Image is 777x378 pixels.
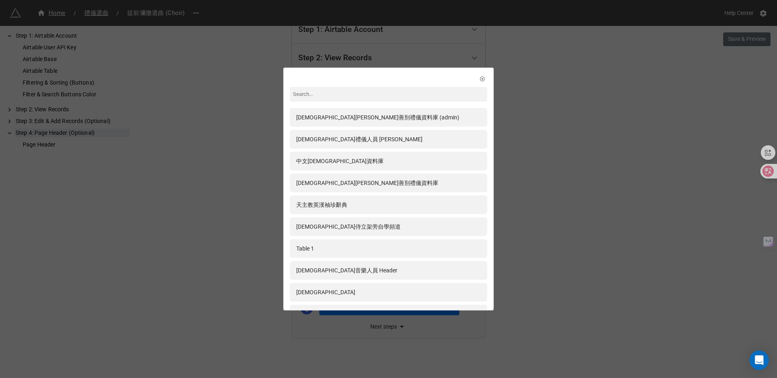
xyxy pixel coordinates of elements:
div: [DEMOGRAPHIC_DATA][PERSON_NAME]善別禮儀資料庫 (admin) [296,113,459,122]
input: Search... [290,87,487,102]
div: [DEMOGRAPHIC_DATA]音樂人員 Header [296,266,397,275]
div: 中文[DEMOGRAPHIC_DATA]資料庫 [296,157,384,166]
div: [DEMOGRAPHIC_DATA] [296,288,355,297]
div: 天主教英漢袖珍辭典 [296,200,347,209]
div: Table 1 [296,244,314,253]
div: [DEMOGRAPHIC_DATA]侍立架旁自學頻道 [296,222,401,231]
div: Open Intercom Messenger [749,350,769,370]
div: [DEMOGRAPHIC_DATA]禮儀人員 [PERSON_NAME] [296,135,422,144]
div: [DEMOGRAPHIC_DATA][PERSON_NAME]善別禮儀資料庫 [296,178,438,187]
